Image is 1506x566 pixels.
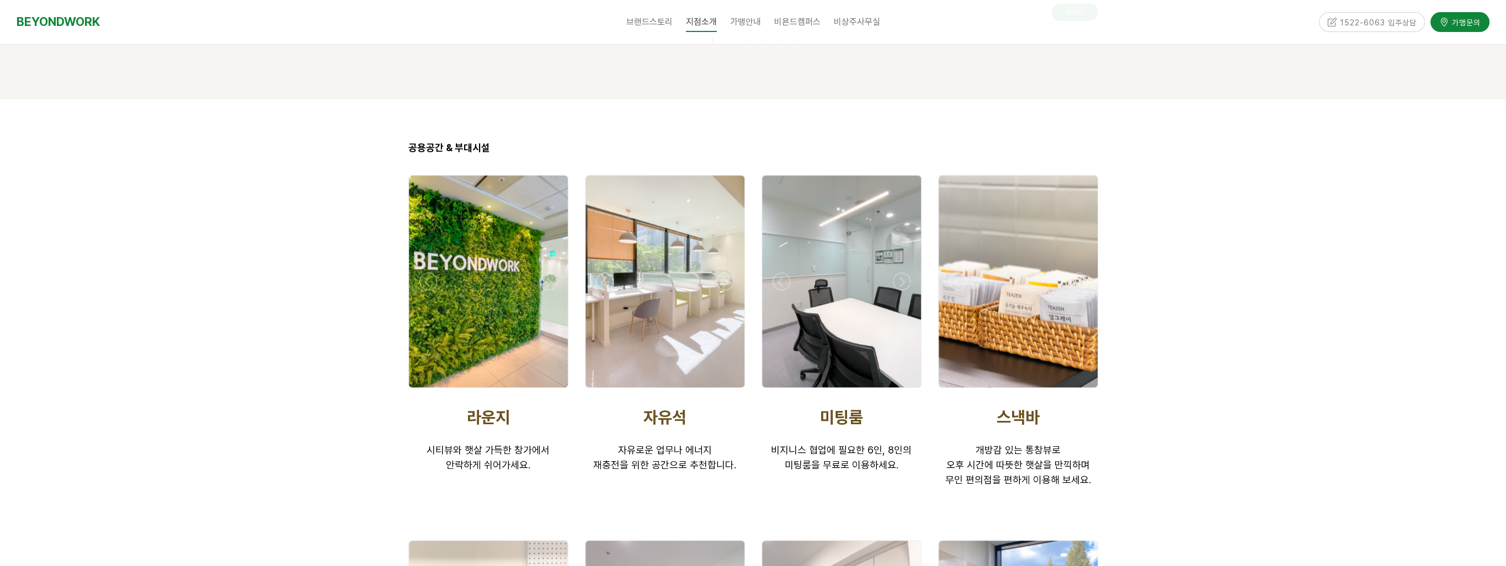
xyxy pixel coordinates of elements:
[771,444,912,456] span: 비지니스 협업에 필요한 6인, 8인의
[1449,14,1481,25] span: 가맹문의
[1430,10,1489,29] a: 가맹문의
[618,444,694,456] span: 자유로운 업무나 에
[446,459,530,471] span: 안락하게 쉬어가세요.
[723,8,768,36] a: 가맹안내
[686,13,717,32] span: 지점소개
[730,17,761,27] span: 가맹안내
[620,8,679,36] a: 브랜드스토리
[827,8,887,36] a: 비상주사무실
[768,8,827,36] a: 비욘드캠퍼스
[626,17,673,27] span: 브랜드스토리
[679,8,723,36] a: 지점소개
[774,17,821,27] span: 비욘드캠퍼스
[17,12,100,32] a: BEYONDWORK
[834,17,880,27] span: 비상주사무실
[820,407,863,427] span: 미팅룸
[976,444,1061,456] span: 개방감 있는 통창뷰로
[694,444,712,456] span: 너지
[946,459,1090,471] span: 오후 시간에 따뜻한 햇살을 만끽하며
[593,459,736,471] span: 재충전을 위한 공간으로 추천합니다.
[643,407,687,427] span: 자유석
[427,444,550,456] span: 시티뷰와 햇살 가득한 창가에서
[408,142,490,153] span: 공용공간 & 부대시설
[997,407,1040,427] span: 스낵바
[467,407,510,427] span: 라운지
[945,474,1091,485] span: 무인 편의점을 편하게 이용해 보세요.
[785,459,898,471] span: 미팅룸을 무료로 이용하세요.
